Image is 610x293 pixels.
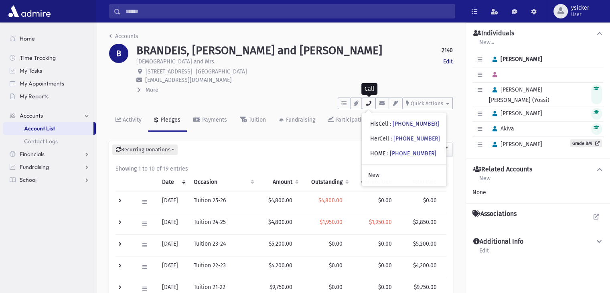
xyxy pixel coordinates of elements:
span: $1,950.00 [369,219,392,226]
a: My Appointments [3,77,96,90]
div: Call [361,83,377,95]
button: Individuals [472,29,604,38]
td: [DATE] [157,234,189,256]
span: $0.00 [329,284,342,291]
th: Date: activate to sort column ascending [157,173,189,191]
td: [DATE] [157,191,189,213]
a: Fundraising [272,109,322,132]
div: Tuition [247,116,266,123]
a: New [479,174,491,188]
div: Showing 1 to 10 of 19 entries [116,165,446,173]
a: Grade BM [570,139,602,147]
a: [PHONE_NUMBER] [390,150,436,157]
p: [DEMOGRAPHIC_DATA] and Mrs. [136,57,215,66]
td: Tuition 24-25 [189,213,257,234]
span: $9,750.00 [414,284,437,291]
span: : [391,135,392,142]
a: Accounts [3,109,96,122]
span: $2,850.00 [413,219,437,226]
span: $4,800.00 [318,197,342,204]
a: Time Tracking [3,51,96,64]
a: Edit [479,246,489,260]
div: Payments [201,116,227,123]
td: $5,200.00 [257,234,302,256]
button: Related Accounts [472,165,604,174]
td: $4,800.00 [257,213,302,234]
div: HOME [370,149,436,158]
td: Tuition 23-24 [189,234,257,256]
a: School [3,173,96,186]
a: Edit [443,57,453,66]
a: Payments [187,109,233,132]
span: $0.00 [378,197,392,204]
span: Akiva [489,125,514,132]
a: Activity [109,109,148,132]
span: Accounts [20,112,43,119]
span: User [571,11,589,18]
span: $0.00 [378,262,392,269]
span: Account List [24,125,55,132]
span: $5,200.00 [413,240,437,247]
a: Tuition [233,109,272,132]
span: : [387,150,388,157]
span: [EMAIL_ADDRESS][DOMAIN_NAME] [145,77,232,83]
span: Financials [20,151,45,158]
strong: 2140 [442,46,453,55]
span: My Reports [20,93,49,100]
div: None [472,188,604,197]
span: $0.00 [423,197,437,204]
a: Participation [322,109,374,132]
button: More [136,86,159,94]
span: $0.00 [378,284,392,291]
th: Current Due: activate to sort column ascending [352,173,401,191]
span: $1,950.00 [320,219,342,226]
td: $4,800.00 [257,191,302,213]
button: Recurring Donations [112,144,178,155]
span: [PERSON_NAME] [489,110,542,117]
th: Outstanding: activate to sort column ascending [302,173,352,191]
a: Home [3,32,96,45]
span: School [20,176,36,183]
span: $0.00 [378,240,392,247]
span: My Appointments [20,80,64,87]
div: HisCell [370,120,439,128]
a: New [362,168,446,183]
div: Activity [121,116,142,123]
span: $4,200.00 [413,262,437,269]
span: Time Tracking [20,54,56,61]
td: Tuition 25-26 [189,191,257,213]
div: Participation [334,116,368,123]
span: ysicker [571,5,589,11]
a: Accounts [109,33,138,40]
div: HerCell [370,134,440,143]
span: $0.00 [329,262,342,269]
button: Quick Actions [402,98,453,109]
input: Search [121,4,455,18]
span: [PERSON_NAME] [PERSON_NAME] (Yossi) [489,86,549,104]
span: $0.00 [329,240,342,247]
h4: Individuals [473,29,514,38]
span: Fundraising [20,163,49,171]
a: Pledges [148,109,187,132]
a: [PHONE_NUMBER] [393,135,440,142]
span: Contact Logs [24,138,58,145]
td: Tuition 22-23 [189,256,257,278]
td: [DATE] [157,256,189,278]
a: Contact Logs [3,135,96,148]
div: Pledges [159,116,180,123]
a: New... [479,38,494,52]
span: [STREET_ADDRESS] [146,68,193,75]
h4: Additional Info [473,238,523,246]
img: AdmirePro [6,3,53,19]
th: Occasion : activate to sort column ascending [189,173,257,191]
th: Amount: activate to sort column ascending [257,173,302,191]
h4: Related Accounts [473,165,532,174]
span: [GEOGRAPHIC_DATA] [196,68,247,75]
div: Fundraising [284,116,315,123]
td: [DATE] [157,213,189,234]
a: Financials [3,148,96,161]
button: Additional Info [472,238,604,246]
span: [PERSON_NAME] [489,141,542,148]
a: Fundraising [3,161,96,173]
a: [PHONE_NUMBER] [393,120,439,127]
